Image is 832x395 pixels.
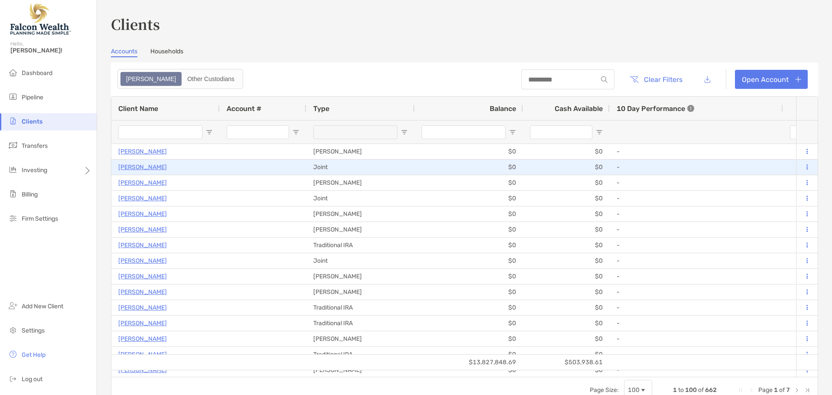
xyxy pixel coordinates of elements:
span: Type [313,104,329,113]
div: - [617,347,776,362]
div: - [617,176,776,190]
span: Client Name [118,104,158,113]
div: - [617,316,776,330]
img: settings icon [8,325,18,335]
div: [PERSON_NAME] [306,175,415,190]
div: [PERSON_NAME] [306,284,415,300]
a: Households [150,48,183,57]
img: get-help icon [8,349,18,359]
span: Pipeline [22,94,43,101]
p: [PERSON_NAME] [118,318,167,329]
span: 7 [786,386,790,394]
span: to [678,386,684,394]
span: Dashboard [22,69,52,77]
div: $0 [523,347,610,362]
div: Traditional IRA [306,347,415,362]
div: [PERSON_NAME] [306,269,415,284]
div: $0 [523,175,610,190]
div: [PERSON_NAME] [306,331,415,346]
span: 662 [705,386,717,394]
span: Settings [22,327,45,334]
div: First Page [738,387,744,394]
a: Accounts [111,48,137,57]
p: [PERSON_NAME] [118,255,167,266]
img: pipeline icon [8,91,18,102]
div: $0 [523,160,610,175]
button: Open Filter Menu [292,129,299,136]
div: segmented control [117,69,243,89]
div: $0 [523,284,610,300]
div: Zoe [121,73,181,85]
div: - [617,300,776,315]
a: [PERSON_NAME] [118,177,167,188]
input: Account # Filter Input [227,125,289,139]
div: [PERSON_NAME] [306,144,415,159]
div: - [617,207,776,221]
div: $0 [523,206,610,222]
div: [PERSON_NAME] [306,206,415,222]
span: Page [758,386,773,394]
p: [PERSON_NAME] [118,193,167,204]
a: [PERSON_NAME] [118,349,167,360]
div: - [617,269,776,284]
span: [PERSON_NAME]! [10,47,91,54]
div: Traditional IRA [306,316,415,331]
div: Joint [306,160,415,175]
img: dashboard icon [8,67,18,78]
div: $0 [415,269,523,284]
span: Clients [22,118,42,125]
a: [PERSON_NAME] [118,240,167,251]
div: $13,827,848.69 [415,355,523,370]
div: $0 [415,175,523,190]
div: $0 [415,300,523,315]
p: [PERSON_NAME] [118,224,167,235]
div: Next Page [793,387,800,394]
span: 1 [673,386,677,394]
img: billing icon [8,189,18,199]
div: Other Custodians [182,73,239,85]
div: $0 [415,160,523,175]
div: $0 [415,144,523,159]
div: $0 [523,253,610,268]
div: - [617,144,776,159]
span: Add New Client [22,303,63,310]
p: [PERSON_NAME] [118,209,167,219]
button: Open Filter Menu [509,129,516,136]
div: - [617,285,776,299]
span: Balance [490,104,516,113]
div: [PERSON_NAME] [306,222,415,237]
button: Clear Filters [623,70,689,89]
a: [PERSON_NAME] [118,271,167,282]
div: $0 [415,331,523,346]
img: transfers icon [8,140,18,150]
div: Last Page [804,387,811,394]
div: $0 [523,191,610,206]
a: [PERSON_NAME] [118,287,167,297]
img: Falcon Wealth Planning Logo [10,3,71,35]
div: $503,938.61 [523,355,610,370]
div: $0 [523,144,610,159]
div: - [617,191,776,206]
span: of [698,386,704,394]
div: - [617,332,776,346]
img: clients icon [8,116,18,126]
img: add_new_client icon [8,300,18,311]
img: investing icon [8,164,18,175]
button: Open Filter Menu [596,129,603,136]
input: Cash Available Filter Input [530,125,592,139]
div: $0 [523,222,610,237]
a: [PERSON_NAME] [118,333,167,344]
span: Account # [227,104,261,113]
a: [PERSON_NAME] [118,146,167,157]
div: Previous Page [748,387,755,394]
span: Cash Available [555,104,603,113]
a: [PERSON_NAME] [118,162,167,173]
span: of [779,386,785,394]
button: Open Filter Menu [401,129,408,136]
a: Open Account [735,70,808,89]
span: Transfers [22,142,48,150]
